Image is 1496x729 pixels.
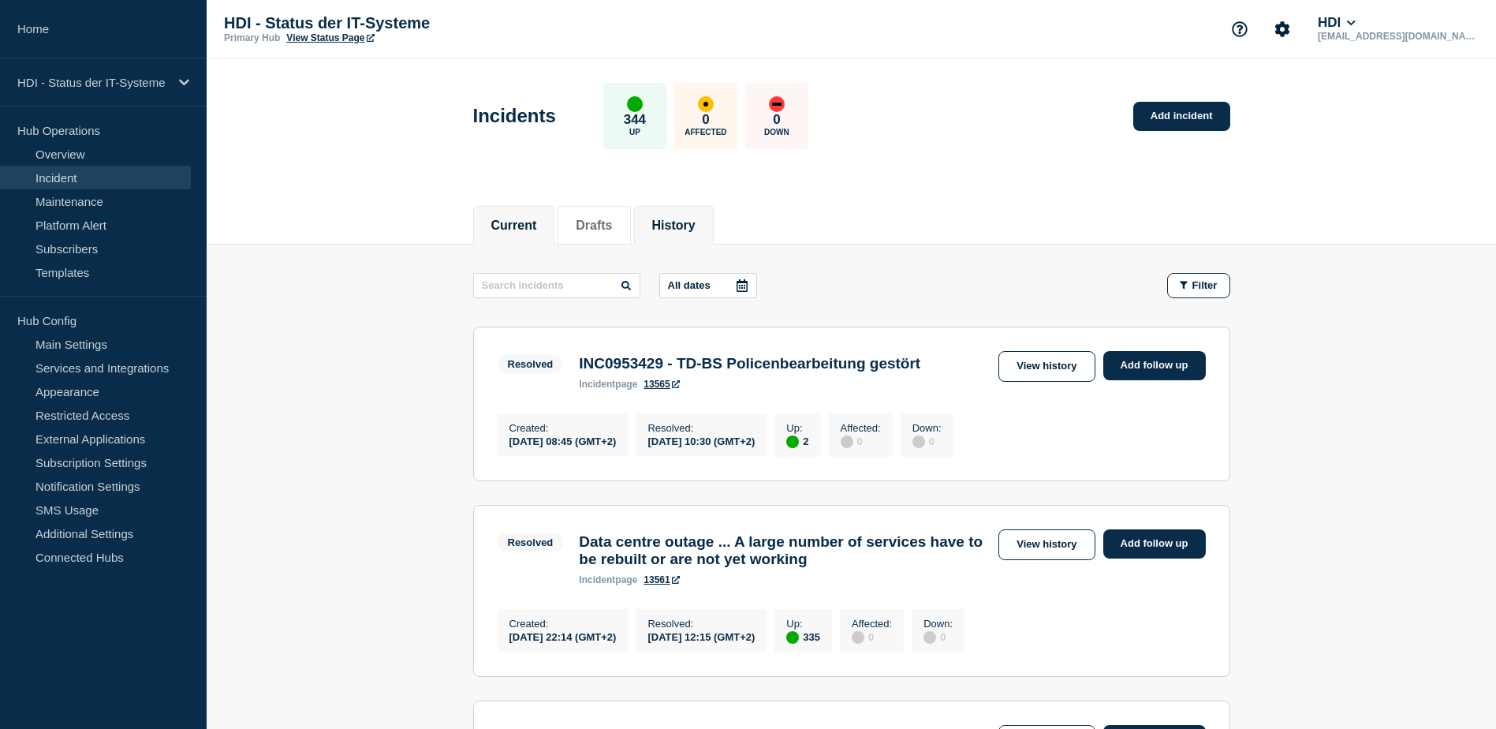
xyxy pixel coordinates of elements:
p: 0 [773,112,780,128]
p: page [579,379,637,390]
div: up [786,631,799,644]
p: Affected [685,128,726,136]
p: [EMAIL_ADDRESS][DOMAIN_NAME] [1315,31,1479,42]
p: Affected : [852,618,892,630]
div: disabled [852,631,864,644]
button: Account settings [1266,13,1299,46]
span: Resolved [498,355,564,373]
span: incident [579,574,615,585]
div: up [786,436,799,448]
div: [DATE] 08:45 (GMT+2) [509,434,617,447]
span: Resolved [498,533,564,551]
div: 0 [912,434,942,448]
p: HDI - Status der IT-Systeme [224,14,539,32]
a: Add follow up [1103,351,1206,380]
a: Add incident [1133,102,1230,131]
p: Down [764,128,789,136]
p: Resolved : [647,618,755,630]
div: [DATE] 10:30 (GMT+2) [647,434,755,447]
p: Primary Hub [224,32,280,43]
button: History [652,219,696,233]
a: View Status Page [286,32,374,43]
div: [DATE] 12:15 (GMT+2) [647,630,755,643]
p: All dates [668,279,711,291]
button: HDI [1315,15,1359,31]
p: Down : [912,422,942,434]
p: HDI - Status der IT-Systeme [17,76,169,89]
p: Created : [509,618,617,630]
div: disabled [841,436,853,448]
h3: Data centre outage ... A large number of services have to be rebuilt or are not yet working [579,533,990,568]
p: 0 [702,112,709,128]
div: up [627,96,643,112]
button: Filter [1167,273,1230,298]
p: Up [629,128,640,136]
div: down [769,96,785,112]
a: View history [998,351,1095,382]
p: page [579,574,637,585]
p: Down : [923,618,953,630]
div: disabled [912,436,925,448]
div: affected [698,96,714,112]
div: 0 [923,630,953,644]
h3: INC0953429 - TD-BS Policenbearbeitung gestört [579,355,920,372]
div: disabled [923,631,936,644]
a: 13565 [644,379,679,390]
input: Search incidents [473,273,640,298]
p: Resolved : [647,422,755,434]
button: All dates [659,273,757,298]
p: Up : [786,422,808,434]
div: [DATE] 22:14 (GMT+2) [509,630,617,643]
p: Up : [786,618,820,630]
div: 0 [841,434,881,448]
button: Current [491,219,537,233]
div: 2 [786,434,808,448]
div: 0 [852,630,892,644]
div: 335 [786,630,820,644]
span: incident [579,379,615,390]
button: Support [1223,13,1256,46]
span: Filter [1192,279,1218,291]
p: Affected : [841,422,881,434]
a: Add follow up [1103,529,1206,559]
a: 13561 [644,574,679,585]
h1: Incidents [473,105,556,127]
p: Created : [509,422,617,434]
button: Drafts [576,219,612,233]
p: 344 [624,112,646,128]
a: View history [998,529,1095,560]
